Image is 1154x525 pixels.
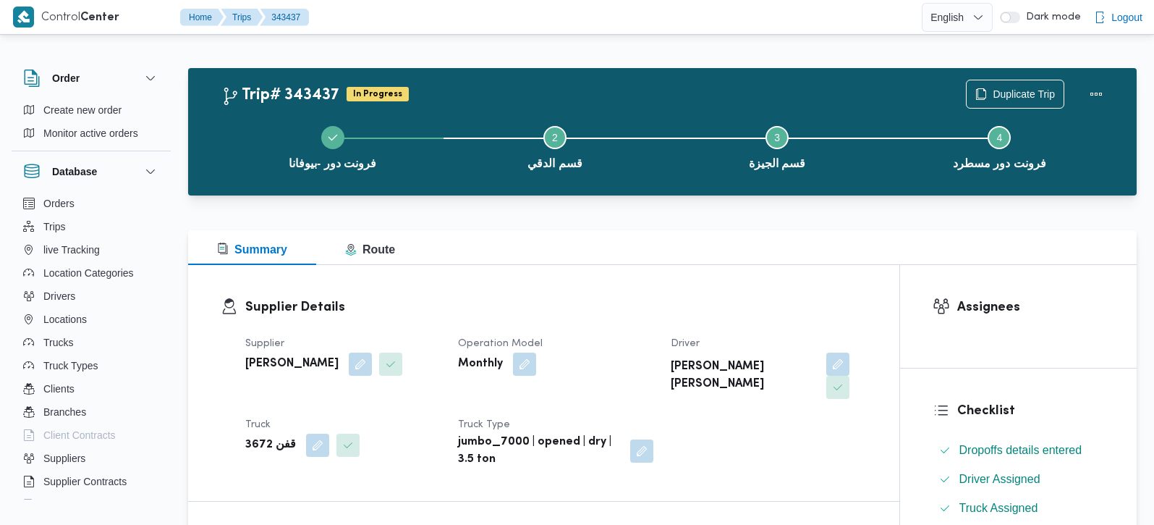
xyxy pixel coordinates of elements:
span: Truck Assigned [959,500,1038,517]
button: Order [23,70,159,87]
span: Operation Model [458,339,543,348]
button: فرونت دور مسطرد [888,109,1111,184]
span: Driver [671,339,700,348]
b: [PERSON_NAME] [245,356,339,373]
span: قسم الدقي [527,155,582,172]
span: Truck [245,420,271,429]
span: Truck Assigned [959,502,1038,514]
button: Branches [17,400,165,424]
b: In Progress [353,90,402,98]
h3: Checklist [957,401,1105,421]
button: Trips [17,215,165,238]
img: X8yXhbKr1z7QwAAAABJRU5ErkJggg== [13,7,34,28]
span: Clients [43,380,75,398]
button: Truck Types [17,354,165,377]
h2: Trip# 343437 [221,86,339,105]
span: Branches [43,403,86,421]
h3: Order [52,70,80,87]
span: قسم الجيزة [749,155,805,172]
span: Supplier [245,339,284,348]
button: Clients [17,377,165,400]
span: Trips [43,218,66,235]
button: Duplicate Trip [966,80,1064,109]
div: Order [12,98,171,151]
button: Driver Assigned [933,468,1105,491]
span: Driver Assigned [959,471,1040,488]
button: Monitor active orders [17,122,165,145]
button: فرونت دور -بيوفانا [221,109,444,184]
h3: Database [52,163,97,180]
span: Supplier Contracts [43,473,127,490]
span: فرونت دور مسطرد [953,155,1046,172]
span: Orders [43,195,75,212]
b: Monthly [458,356,503,373]
button: Client Contracts [17,424,165,447]
span: In Progress [347,87,409,101]
h3: Assignees [957,298,1105,317]
span: Summary [217,243,287,256]
button: Location Categories [17,261,165,285]
button: Supplier Contracts [17,470,165,493]
svg: Step 1 is complete [327,132,339,143]
span: Client Contracts [43,427,116,444]
button: Locations [17,308,165,331]
span: Duplicate Trip [993,85,1055,103]
span: 4 [996,132,1002,143]
b: Center [80,12,119,23]
button: Trucks [17,331,165,354]
span: Driver Assigned [959,473,1040,485]
span: Dropoffs details entered [959,444,1082,456]
button: 343437 [260,9,309,26]
button: Dropoffs details entered [933,439,1105,462]
span: فرونت دور -بيوفانا [289,155,376,172]
button: Suppliers [17,447,165,470]
span: live Tracking [43,241,100,259]
button: Create new order [17,98,165,122]
button: Truck Assigned [933,497,1105,520]
span: Dropoffs details entered [959,442,1082,459]
button: Actions [1082,80,1111,109]
button: Database [23,163,159,180]
span: Drivers [43,287,75,305]
b: قفن 3672 [245,437,296,454]
h3: Supplier Details [245,298,867,317]
button: قسم الجيزة [666,109,888,184]
b: [PERSON_NAME] [PERSON_NAME] [671,358,816,393]
button: Home [180,9,224,26]
span: Dark mode [1020,12,1081,23]
span: Truck Type [458,420,510,429]
button: Logout [1088,3,1148,32]
b: jumbo_7000 | opened | dry | 3.5 ton [458,434,620,469]
span: Devices [43,496,80,513]
span: Route [345,243,395,256]
span: Suppliers [43,450,85,467]
span: 3 [774,132,780,143]
span: Create new order [43,101,122,119]
button: Devices [17,493,165,516]
span: Locations [43,311,87,328]
button: Trips [221,9,263,26]
div: Database [12,192,171,505]
button: live Tracking [17,238,165,261]
span: Logout [1111,9,1142,26]
button: Drivers [17,285,165,308]
iframe: chat widget [14,467,61,511]
span: Monitor active orders [43,125,138,142]
button: Orders [17,192,165,215]
span: 2 [552,132,558,143]
button: قسم الدقي [444,109,666,184]
span: Location Categories [43,264,134,282]
span: Truck Types [43,357,98,374]
span: Trucks [43,334,73,351]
